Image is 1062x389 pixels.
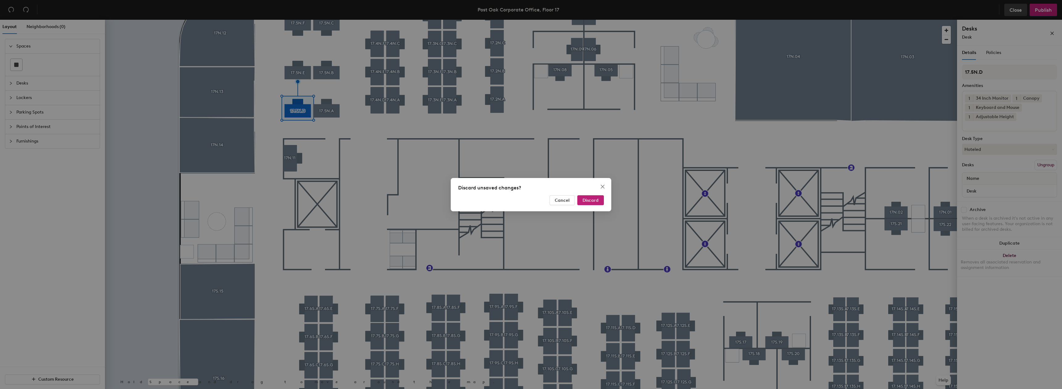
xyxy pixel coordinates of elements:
[577,195,604,205] button: Discard
[598,182,608,192] button: Close
[583,197,599,203] span: Discard
[550,195,575,205] button: Cancel
[598,184,608,189] span: Close
[600,184,605,189] span: close
[555,197,570,203] span: Cancel
[458,184,604,192] div: Discard unsaved changes?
